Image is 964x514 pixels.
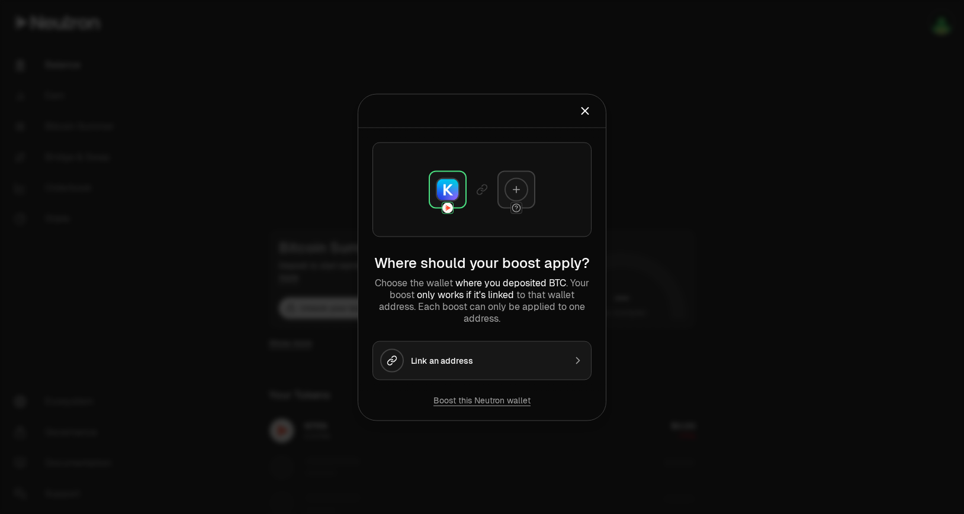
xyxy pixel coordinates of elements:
p: Choose the wallet . Your boost to that wallet address. Each boost can only be applied to one addr... [372,277,592,324]
span: only works if it's linked [417,288,514,300]
img: Keplr [437,179,458,200]
button: Boost this Neutron wallet [433,394,531,406]
img: Neutron Logo [442,202,453,213]
div: Link an address [411,354,565,366]
button: Close [579,102,592,119]
h2: Where should your boost apply? [372,253,592,272]
span: where you deposited BTC [455,276,566,289]
button: Link an address [372,341,592,380]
